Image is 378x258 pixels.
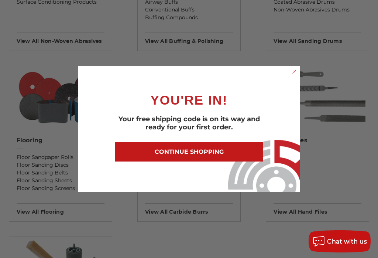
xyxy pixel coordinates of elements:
button: Close dialog [291,68,298,75]
button: Chat with us [309,230,371,252]
button: CONTINUE SHOPPING [115,142,263,162]
span: Your free shipping code is on its way and ready for your first order. [118,115,260,131]
span: Chat with us [327,238,367,245]
span: YOU'RE IN! [150,93,227,107]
